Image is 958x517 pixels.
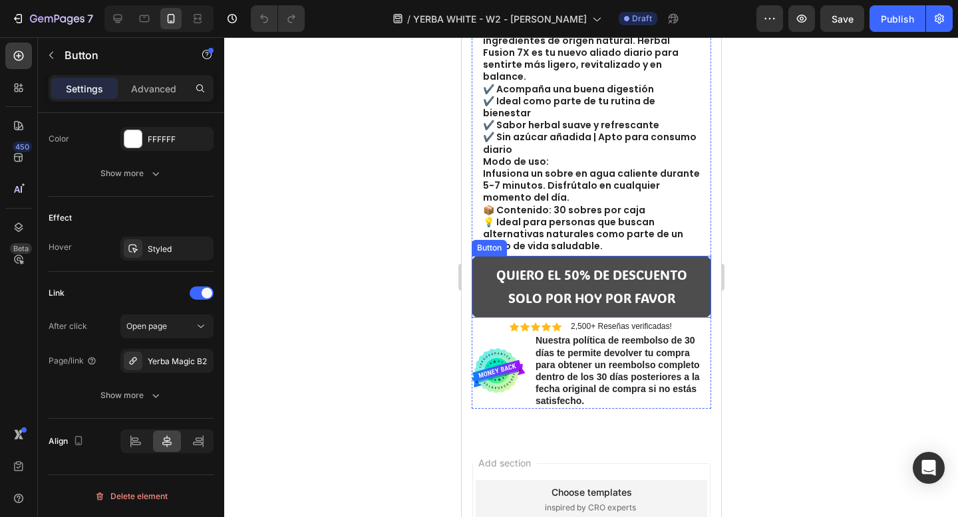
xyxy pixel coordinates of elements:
[11,419,75,433] span: Add section
[94,488,168,504] div: Delete element
[49,241,72,253] div: Hover
[10,243,32,254] div: Beta
[870,5,925,32] button: Publish
[126,321,167,331] span: Open page
[820,5,864,32] button: Save
[881,12,914,26] div: Publish
[21,118,238,167] p: Infusiona un sobre en agua caliente durante 5-7 minutos. Disfrútalo en cualquier momento del día.
[407,12,410,26] span: /
[100,389,162,402] div: Show more
[109,284,210,295] p: 2,500+ Reseñas verificadas!
[462,37,721,517] iframe: Design area
[632,13,652,25] span: Draft
[5,5,99,32] button: 7
[83,465,174,476] span: inspired by CRO experts
[21,46,238,118] p: ✔️ Acompaña una buena digestión ✔️ Ideal como parte de tu rutina de bienestar ✔️ Sabor herbal sua...
[148,243,210,255] div: Styled
[87,11,93,27] p: 7
[49,433,86,451] div: Align
[49,161,214,185] button: Show more
[832,13,854,25] span: Save
[10,219,249,280] a: QUIERO EL 50% DE DESCUENTO SOLO POR HOY POR FAVOR
[13,205,43,217] div: Button
[21,178,222,215] strong: 💡 Ideal para personas que buscan alternativas naturales como parte de un estilo de vida saludable.
[21,167,238,179] p: 📦 Contenido: 30 sobres por caja
[66,82,103,96] p: Settings
[148,356,210,367] div: Yerba Magic B2
[74,297,248,369] p: Nuestra política de reembolso de 30 días te permite devolver tu compra para obtener un reembolso ...
[90,448,170,462] div: Choose templates
[49,355,97,367] div: Page/link
[49,133,69,145] div: Color
[13,142,32,152] div: 450
[49,486,214,507] button: Delete element
[10,311,63,356] img: gempages_568763735624123413-5d59f57f-5635-420c-b4cd-1f9b7ca107db.svg
[413,12,587,26] span: YERBA WHITE - W2 - [PERSON_NAME]
[148,134,210,146] div: FFFFFF
[913,452,945,484] div: Open Intercom Messenger
[131,82,176,96] p: Advanced
[120,314,214,338] button: Open page
[100,167,162,180] div: Show more
[26,227,234,272] p: QUIERO EL 50% DE DESCUENTO SOLO POR HOY POR FAVOR
[21,118,87,131] strong: Modo de uso:
[65,47,178,63] p: Button
[49,287,65,299] div: Link
[49,383,214,407] button: Show more
[49,212,72,224] div: Effect
[251,5,305,32] div: Undo/Redo
[49,320,87,332] div: After click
